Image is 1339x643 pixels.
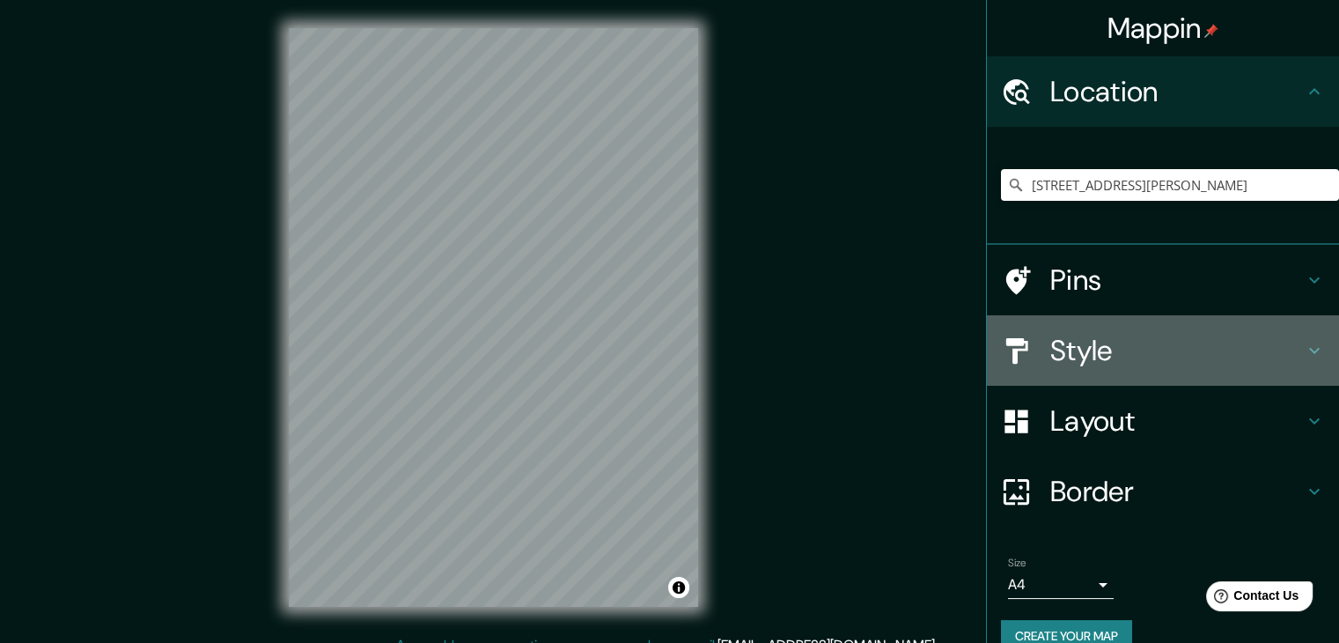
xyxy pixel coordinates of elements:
button: Toggle attribution [668,577,689,598]
div: Style [987,315,1339,386]
iframe: Help widget launcher [1182,574,1320,624]
div: Location [987,56,1339,127]
input: Pick your city or area [1001,169,1339,201]
img: pin-icon.png [1204,24,1218,38]
canvas: Map [289,28,698,607]
label: Size [1008,556,1026,571]
div: Pins [987,245,1339,315]
h4: Location [1050,74,1304,109]
h4: Layout [1050,403,1304,439]
h4: Pins [1050,262,1304,298]
h4: Mappin [1107,11,1219,46]
div: Border [987,456,1339,527]
h4: Style [1050,333,1304,368]
div: A4 [1008,571,1114,599]
div: Layout [987,386,1339,456]
h4: Border [1050,474,1304,509]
